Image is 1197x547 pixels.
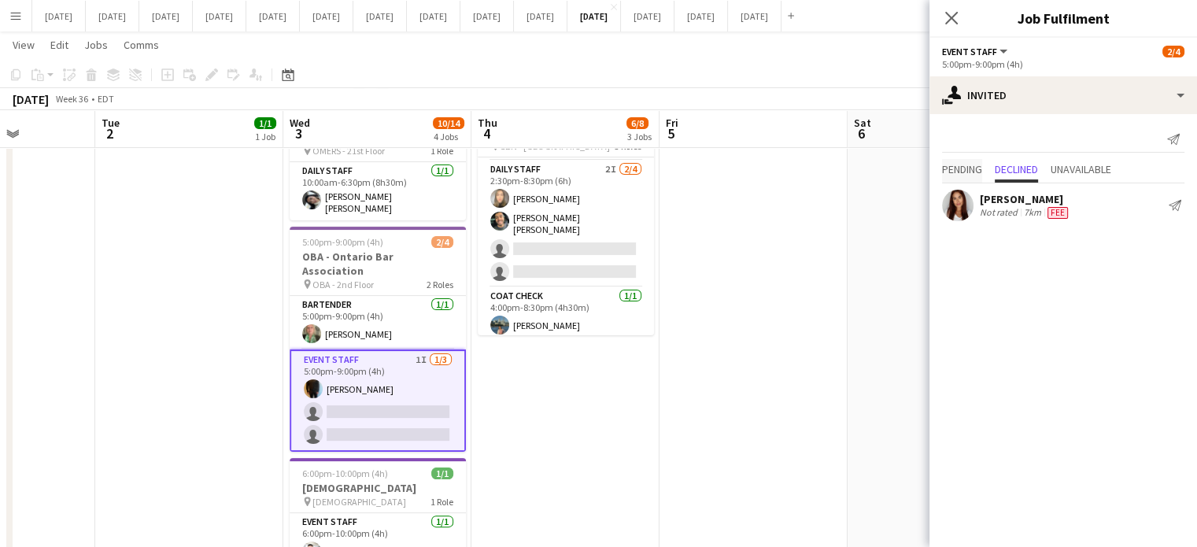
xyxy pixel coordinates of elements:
[431,468,453,479] span: 1/1
[117,35,165,55] a: Comms
[427,279,453,290] span: 2 Roles
[290,116,310,130] span: Wed
[13,91,49,107] div: [DATE]
[995,164,1038,175] span: Declined
[86,1,139,31] button: [DATE]
[407,1,460,31] button: [DATE]
[312,496,406,508] span: [DEMOGRAPHIC_DATA]
[626,117,648,129] span: 6/8
[929,8,1197,28] h3: Job Fulfilment
[1021,206,1044,219] div: 7km
[290,107,466,220] app-job-card: 10:00am-6:30pm (8h30m)1/1OMERS OMERS - 21st Floor1 RoleDaily Staff1/110:00am-6:30pm (8h30m)[PERSO...
[942,58,1184,70] div: 5:00pm-9:00pm (4h)
[124,38,159,52] span: Comms
[290,162,466,220] app-card-role: Daily Staff1/110:00am-6:30pm (8h30m)[PERSON_NAME] [PERSON_NAME]
[52,93,91,105] span: Week 36
[44,35,75,55] a: Edit
[1051,164,1111,175] span: Unavailable
[980,192,1071,206] div: [PERSON_NAME]
[78,35,114,55] a: Jobs
[302,468,388,479] span: 6:00pm-10:00pm (4h)
[290,296,466,349] app-card-role: Bartender1/15:00pm-9:00pm (4h)[PERSON_NAME]
[942,46,997,57] span: Event Staff
[567,1,621,31] button: [DATE]
[246,1,300,31] button: [DATE]
[478,287,654,341] app-card-role: Coat Check1/14:00pm-8:30pm (4h30m)[PERSON_NAME]
[478,102,654,335] app-job-card: 9:00am-8:30pm (11h30m)4/6SBN - [GEOGRAPHIC_DATA] SBN - [GEOGRAPHIC_DATA]3 RolesEvent Staff - Lead...
[433,117,464,129] span: 10/14
[434,131,464,142] div: 4 Jobs
[478,116,497,130] span: Thu
[193,1,246,31] button: [DATE]
[312,279,374,290] span: OBA - 2nd Floor
[84,38,108,52] span: Jobs
[139,1,193,31] button: [DATE]
[980,206,1021,219] div: Not rated
[1044,206,1071,219] div: Crew has different fees then in role
[1047,207,1068,219] span: Fee
[852,124,871,142] span: 6
[663,124,678,142] span: 5
[300,1,353,31] button: [DATE]
[621,1,674,31] button: [DATE]
[431,236,453,248] span: 2/4
[99,124,120,142] span: 2
[302,236,383,248] span: 5:00pm-9:00pm (4h)
[674,1,728,31] button: [DATE]
[50,38,68,52] span: Edit
[854,116,871,130] span: Sat
[13,38,35,52] span: View
[290,249,466,278] h3: OBA - Ontario Bar Association
[430,145,453,157] span: 1 Role
[32,1,86,31] button: [DATE]
[514,1,567,31] button: [DATE]
[102,116,120,130] span: Tue
[666,116,678,130] span: Fri
[6,35,41,55] a: View
[475,124,497,142] span: 4
[290,227,466,452] app-job-card: 5:00pm-9:00pm (4h)2/4OBA - Ontario Bar Association OBA - 2nd Floor2 RolesBartender1/15:00pm-9:00p...
[287,124,310,142] span: 3
[942,164,982,175] span: Pending
[728,1,781,31] button: [DATE]
[942,46,1010,57] button: Event Staff
[255,131,275,142] div: 1 Job
[478,161,654,287] app-card-role: Daily Staff2I2/42:30pm-8:30pm (6h)[PERSON_NAME][PERSON_NAME] [PERSON_NAME]
[290,349,466,452] app-card-role: Event Staff1I1/35:00pm-9:00pm (4h)[PERSON_NAME]
[1162,46,1184,57] span: 2/4
[312,145,385,157] span: OMERS - 21st Floor
[430,496,453,508] span: 1 Role
[627,131,652,142] div: 3 Jobs
[353,1,407,31] button: [DATE]
[254,117,276,129] span: 1/1
[98,93,114,105] div: EDT
[460,1,514,31] button: [DATE]
[929,76,1197,114] div: Invited
[290,481,466,495] h3: [DEMOGRAPHIC_DATA]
